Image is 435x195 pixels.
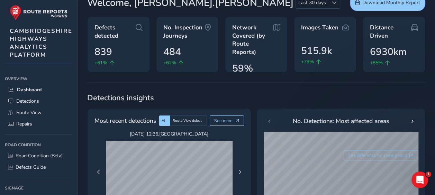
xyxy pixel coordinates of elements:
[301,24,338,32] span: Images Taken
[5,183,72,193] div: Signage
[232,24,273,56] span: Network Covered (by Route Reports)
[94,24,136,40] span: Defects detected
[348,152,407,158] span: See difference for same period
[293,117,389,126] span: No. Detections: Most affected areas
[16,164,46,170] span: Defects Guide
[301,44,332,58] span: 515.9k
[232,61,253,76] span: 59%
[5,140,72,150] div: Road Condition
[5,118,72,130] a: Repairs
[16,109,42,116] span: Route View
[159,115,170,126] div: AI
[16,98,39,104] span: Detections
[5,84,72,95] a: Dashboard
[94,116,156,125] span: Most recent detections
[370,45,407,59] span: 6930km
[10,27,72,59] span: CAMBRIDGESHIRE HIGHWAYS ANALYTICS PLATFORM
[94,45,112,59] span: 839
[344,150,418,160] button: See difference for same period
[370,59,383,66] span: +85%
[235,167,245,177] button: Next Page
[163,59,176,66] span: +62%
[17,86,42,93] span: Dashboard
[5,107,72,118] a: Route View
[210,115,244,126] button: See more
[10,5,67,20] img: rr logo
[106,131,233,137] span: [DATE] 12:36 , [GEOGRAPHIC_DATA]
[173,118,202,123] span: Route View defect
[94,59,107,66] span: +61%
[16,121,32,127] span: Repairs
[87,93,425,103] span: Detections insights
[16,152,63,159] span: Road Condition (Beta)
[163,24,205,40] span: No. Inspection Journeys
[214,118,233,123] span: See more
[370,24,411,40] span: Distance Driven
[5,74,72,84] div: Overview
[5,150,72,161] a: Road Condition (Beta)
[5,95,72,107] a: Detections
[94,167,103,177] button: Previous Page
[162,118,165,123] span: AI
[163,45,181,59] span: 484
[301,58,314,65] span: +79%
[170,115,207,126] div: Route View defect
[411,171,428,188] iframe: Intercom live chat
[426,171,431,177] span: 1
[5,161,72,173] a: Defects Guide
